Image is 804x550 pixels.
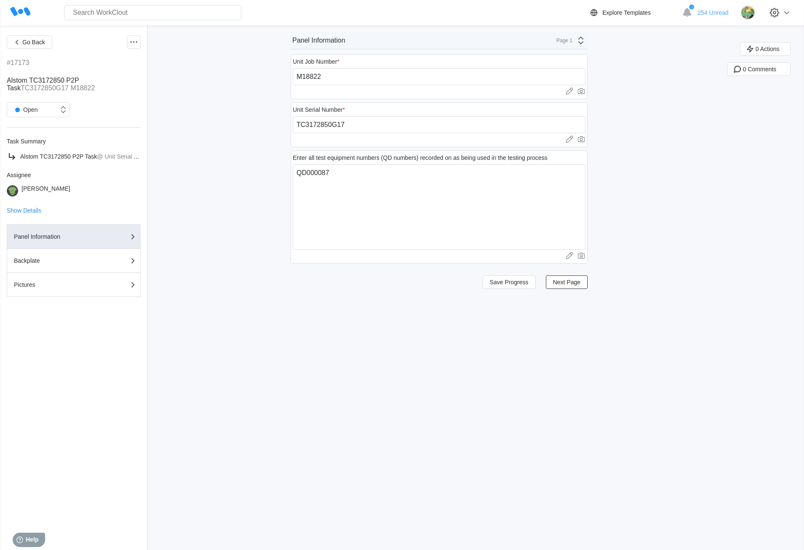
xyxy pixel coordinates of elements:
div: Unit Serial Number [293,106,345,113]
input: Type here... [293,116,585,133]
input: Search WorkClout [64,5,241,20]
div: Open [11,104,38,116]
mark: @ Unit Serial Number [97,153,154,160]
span: Alstom TC3172850 P2P Task [20,153,97,160]
span: Alstom TC3172850 P2P Task [7,77,79,92]
a: Explore Templates [589,8,678,18]
div: Panel Information [14,234,98,240]
span: Next Page [553,279,580,285]
input: Type here... [293,68,585,85]
div: [PERSON_NAME] [22,185,70,197]
mark: M18822 [70,84,95,92]
div: Page 1 [551,38,572,43]
span: Save Progress [490,279,529,285]
button: Panel Information [7,224,140,249]
button: Pictures [7,273,140,297]
span: Go Back [22,39,45,45]
div: Pictures [14,282,98,288]
a: Alstom TC3172850 P2P Task@ Unit Serial Number [7,151,140,162]
span: 0 Comments [743,66,776,72]
button: Go Back [7,35,52,49]
button: Save Progress [483,275,536,289]
div: Explore Templates [602,9,651,16]
div: Assignee [7,172,140,178]
button: Next Page [546,275,588,289]
div: Enter all test equipment numbers (QD numbers) recorded on as being used in the testing process [293,154,548,161]
button: 0 Actions [740,42,791,56]
div: Backplate [14,258,98,264]
div: Panel Information [292,37,345,44]
img: images.jpg [741,5,755,20]
span: 0 Actions [755,46,780,52]
span: 254 Unread [698,9,728,16]
img: gator.png [7,185,18,197]
mark: TC3172850G17 [21,84,69,92]
div: Unit Job Number [293,58,340,65]
div: #17173 [7,59,29,67]
button: Backplate [7,249,140,273]
textarea: QD000087 [293,164,585,250]
button: Show Details [7,208,41,213]
button: 0 Comments [727,62,791,76]
div: Task Summary [7,138,140,145]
